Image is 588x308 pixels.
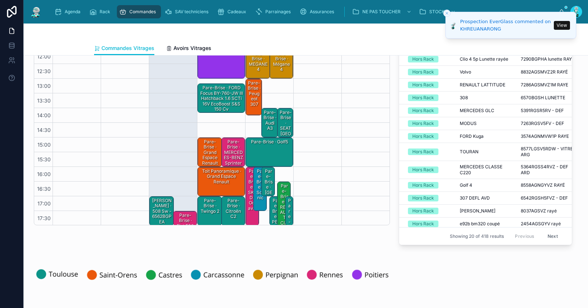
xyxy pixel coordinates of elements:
a: 7290BGPHA lunette RAYÉ [521,56,576,62]
a: TOURAN [460,149,512,155]
div: Pare-Brise · MERCEDES-BENZ Sprinter DX-137-PH (901-905) 208 CDI 208 CDI 35 2.2 D Fourgon 82cv - 5... [222,138,245,166]
a: Hors Rack [408,195,451,201]
div: Pare-Brise · Citroën C2 [223,197,244,220]
span: 17:30 [36,215,53,221]
div: Pare-Brise · MEGANE 4 [246,50,270,78]
div: Pare-Brise · MEGANE 4 [247,50,270,73]
span: 13:30 [35,97,53,104]
a: FORD Kuga [460,133,512,139]
div: Prospection EverGlass commented on KHREUANARONG [460,18,552,32]
span: 2454AGSGYV rayé [521,221,561,227]
a: MODUS [460,121,512,126]
a: 7286AGSMVZ1M RAYE [521,82,576,88]
span: MERCEDES GLC [460,108,494,114]
a: 6542RGSH5FVZ - DEF [521,195,576,201]
span: 8558AGNGYVZ RAYÉ [521,182,565,188]
div: Pare-Brise · twingo 2 [199,197,222,215]
div: Hors Rack [412,182,434,189]
div: Hors Rack [412,107,434,114]
div: Pare-Brise · Grand espace Renault [199,139,222,166]
a: [PERSON_NAME] [460,208,512,214]
a: Commandes [117,5,161,18]
a: Hors Rack [408,133,451,140]
a: Assurances [297,5,339,18]
span: 3574AGNMVW1P RAYE [521,133,569,139]
div: Hors Rack [412,221,434,227]
a: Hors Rack [408,148,451,155]
span: e92b bm320 coupé [460,221,500,227]
a: 8832AGSMVZ2R RAYÉ [521,69,576,75]
span: 308 [460,95,468,101]
a: 5364RGSS4RVZ - DEF ARD [521,164,576,176]
span: 6542RGSH5FVZ - DEF [521,195,568,201]
div: Pare-Brise · twingo 2 [198,197,222,225]
a: 8558AGNGYVZ RAYÉ [521,182,576,188]
div: Pare-Brise · Grand espace Renault [198,138,222,166]
a: Hors Rack [408,182,451,189]
a: RENAULT LATTITUDE [460,82,512,88]
div: Pare-Brise · SKODA Octavia [246,167,259,225]
a: e92b bm320 coupé [460,221,512,227]
span: [PERSON_NAME] [460,208,495,214]
div: Hors Rack [412,94,434,101]
span: Assurances [310,9,334,15]
a: NE PAS TOUCHER [350,5,415,18]
a: 6570BGSH LUNETTE [521,95,576,101]
div: Hors Rack [412,56,434,62]
a: Hors Rack [408,94,451,101]
span: 5391RGSR5RV - DEF [521,108,564,114]
div: Pare-Brise · FORD Focus BY-760-JW III Hatchback 1.6 SCTi 16V EcoBoost S&S 150 cv [199,85,244,112]
div: scrollable content [49,4,559,20]
span: Parrainages [265,9,291,15]
div: Hors Rack [412,82,434,88]
span: Rack [100,9,110,15]
a: Golf 4 [460,182,512,188]
a: SAV techniciens [162,5,214,18]
div: Pare-Brise · Peugeot 307 [246,79,262,115]
a: Parrainages [253,5,296,18]
a: STOCK [417,5,459,18]
a: 2454AGSGYV rayé [521,221,576,227]
img: Notification icon [451,21,456,30]
span: 15:30 [36,156,53,162]
div: Toit Panoramique · Grand espace Renault [199,168,244,185]
span: Golf 4 [460,182,472,188]
a: 8037AGSVZ rayé [521,208,576,214]
span: Volvo [460,69,471,75]
div: Hors Rack [412,208,434,214]
a: 308 [460,95,512,101]
a: Hors Rack [408,56,451,62]
span: 13:00 [35,83,53,89]
span: 6570BGSH LUNETTE [521,95,565,101]
span: STOCK [429,9,445,15]
a: Hors Rack [408,166,451,173]
div: Hors Rack [412,133,434,140]
span: 17:00 [36,200,53,207]
div: Hors Rack [412,69,434,75]
span: 15:00 [36,142,53,148]
a: Cadeaux [215,5,251,18]
div: Pare-Brise · [GEOGRAPHIC_DATA] [262,167,275,196]
a: Agenda [52,5,86,18]
div: [PERSON_NAME] · 508 sw - 6562BGPEA [151,197,173,225]
a: Rack [87,5,115,18]
span: FORD Kuga [460,133,484,139]
a: Commandes Vitrages [94,42,154,55]
div: Hors Rack [412,148,434,155]
div: Pare-Brise · Peugeot 307 [247,80,261,108]
div: Toit Panoramique · Grand espace Renault [198,167,245,196]
div: Pare-Brise · Scenic [254,167,266,211]
div: Pare-Brise · FORD Focus BY-760-JW III Hatchback 1.6 SCTi 16V EcoBoost S&S 150 cv [198,84,245,112]
span: 8832AGSMVZ2R RAYÉ [521,69,568,75]
div: Hors Rack [412,166,434,173]
div: Pare-Brise · Audi A3 [263,109,277,132]
div: Pare-Brise · Audi A3 [262,108,277,137]
img: App logo [29,6,43,18]
a: 8577LGSV5RDW - VITRE ARG [521,146,576,158]
span: Agenda [65,9,80,15]
div: Hors Rack [412,195,434,201]
a: Hors Rack [408,221,451,227]
div: Pare-Brise · [GEOGRAPHIC_DATA] [263,168,274,217]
